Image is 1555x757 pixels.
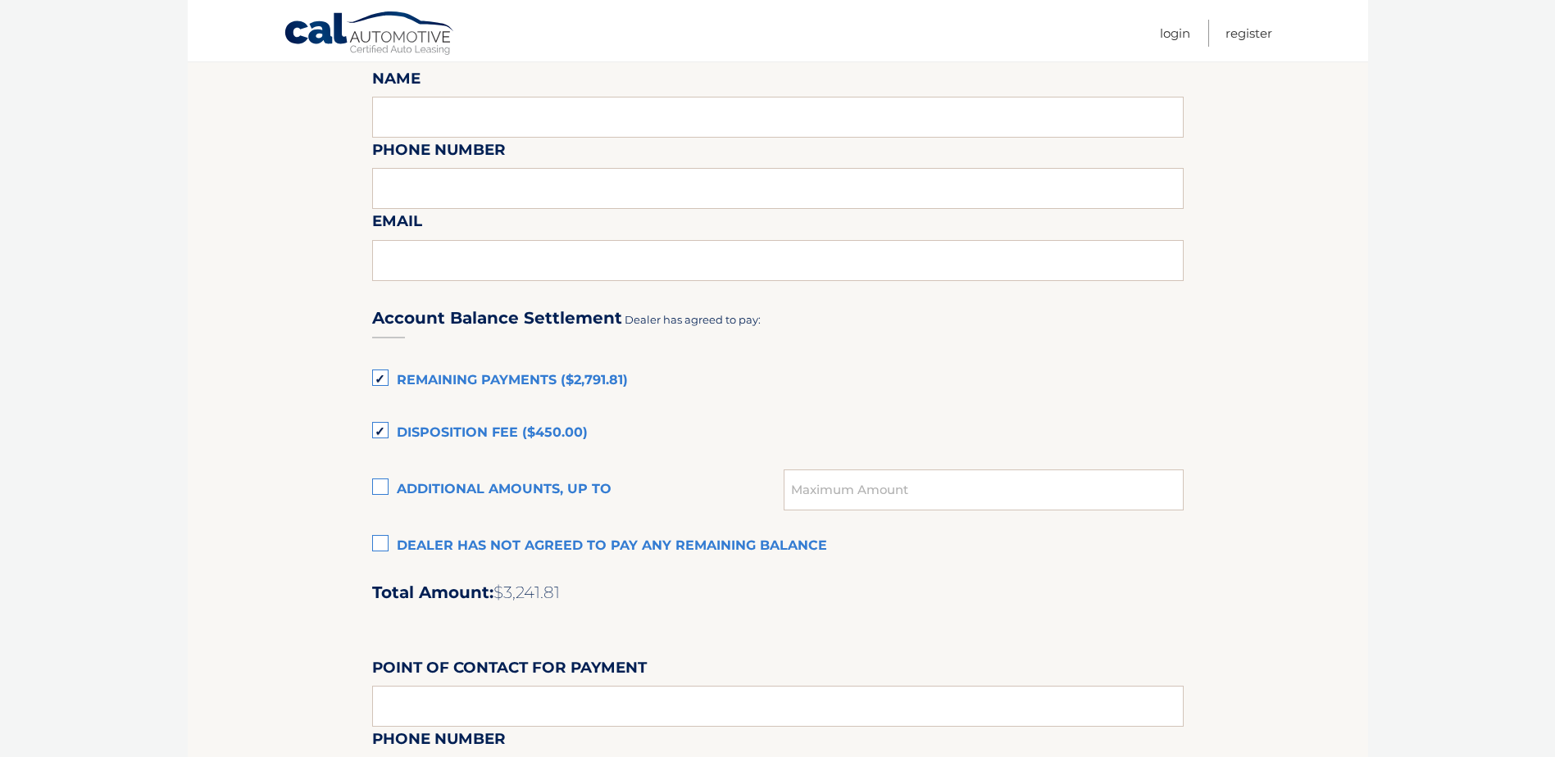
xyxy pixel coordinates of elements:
[784,469,1183,510] input: Maximum Amount
[372,66,421,97] label: Name
[372,209,422,239] label: Email
[372,582,1184,603] h2: Total Amount:
[372,417,1184,450] label: Disposition Fee ($450.00)
[493,582,560,602] span: $3,241.81
[372,474,784,506] label: Additional amounts, up to
[372,655,647,686] label: Point of Contact for Payment
[372,308,622,329] h3: Account Balance Settlement
[625,313,761,326] span: Dealer has agreed to pay:
[284,11,456,58] a: Cal Automotive
[372,365,1184,397] label: Remaining Payments ($2,791.81)
[372,138,506,168] label: Phone Number
[372,530,1184,563] label: Dealer has not agreed to pay any remaining balance
[1225,20,1272,47] a: Register
[1160,20,1190,47] a: Login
